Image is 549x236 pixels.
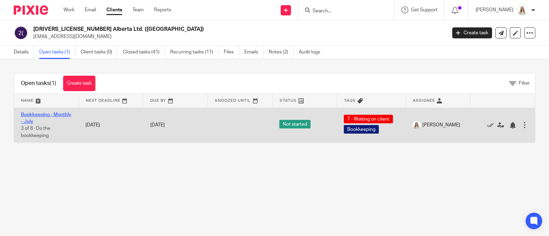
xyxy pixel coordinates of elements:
a: Team [132,7,144,13]
a: Emails [244,46,264,59]
span: Not started [279,120,311,128]
img: Pixie [14,5,48,15]
a: Reports [154,7,171,13]
span: 3 of 6 · Do the bookkeeping [21,126,50,138]
a: Mark as done [487,122,497,128]
a: Recurring tasks (11) [170,46,219,59]
input: Search [312,8,374,14]
a: Files [224,46,239,59]
span: (1) [50,80,56,86]
p: [EMAIL_ADDRESS][DOMAIN_NAME] [33,33,442,40]
a: Work [63,7,74,13]
span: Filter [519,81,530,86]
td: [DATE] [79,108,143,142]
img: Headshot%2011-2024%20white%20background%20square%202.JPG [517,5,528,16]
img: Headshot%2011-2024%20white%20background%20square%202.JPG [412,121,421,129]
p: [PERSON_NAME] [476,7,513,13]
span: 7 - Waiting on client [344,115,393,123]
a: Create task [63,76,95,91]
a: Client tasks (0) [81,46,118,59]
a: Bookkeeping - Monthly - July [21,112,71,124]
span: Snoozed Until [215,99,251,102]
a: Details [14,46,34,59]
span: Get Support [411,8,437,12]
span: Tags [344,99,356,102]
span: Bookkeeping [344,125,379,134]
span: [DATE] [150,123,165,127]
a: Notes (2) [269,46,294,59]
a: Email [85,7,96,13]
h2: [DRIVERS_LICENSE_NUMBER] Alberta Ltd. ([GEOGRAPHIC_DATA]) [33,26,360,33]
a: Closed tasks (41) [123,46,165,59]
span: [PERSON_NAME] [422,122,460,128]
img: svg%3E [14,26,28,40]
a: Audit logs [299,46,325,59]
span: Status [280,99,297,102]
a: Open tasks (1) [39,46,75,59]
a: Create task [452,27,492,38]
h1: Open tasks [21,80,56,87]
a: Clients [106,7,122,13]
